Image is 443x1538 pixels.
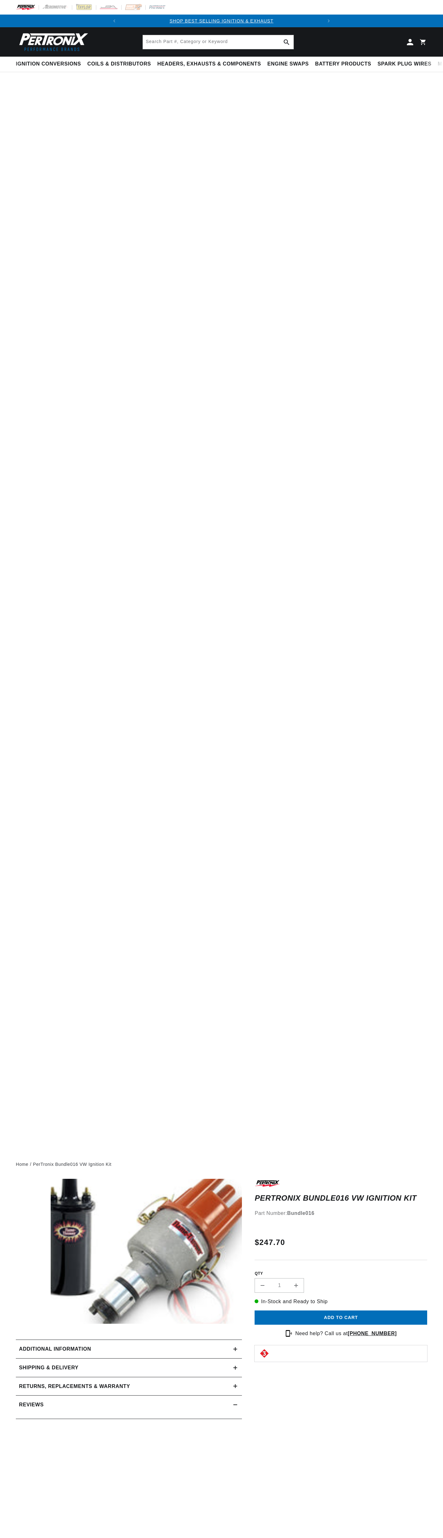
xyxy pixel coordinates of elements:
span: Engine Swaps [267,61,309,67]
h2: Additional information [19,1345,91,1353]
span: Headers, Exhausts & Components [157,61,261,67]
button: Translation missing: en.sections.announcements.previous_announcement [108,15,121,27]
img: Pertronix [16,31,89,53]
a: PerTronix Bundle016 VW Ignition Kit [33,1161,111,1168]
strong: Bundle016 [287,1210,314,1216]
summary: Ignition Conversions [16,57,84,72]
button: Search Part #, Category or Keyword [280,35,294,49]
summary: Spark Plug Wires [374,57,434,72]
h1: PerTronix Bundle016 VW Ignition Kit [255,1195,427,1201]
h2: Reviews [19,1401,44,1409]
span: Spark Plug Wires [377,61,431,67]
div: 1 of 2 [121,17,322,24]
summary: Coils & Distributors [84,57,154,72]
div: Announcement [121,17,322,24]
summary: Reviews [16,1396,242,1414]
span: Coils & Distributors [87,61,151,67]
input: Search Part #, Category or Keyword [143,35,294,49]
summary: Headers, Exhausts & Components [154,57,264,72]
summary: Engine Swaps [264,57,312,72]
summary: Shipping & Delivery [16,1359,242,1377]
span: Battery Products [315,61,371,67]
img: Emissions code [259,1348,269,1359]
a: [PHONE_NUMBER] [348,1331,397,1336]
button: Add to cart [255,1310,427,1325]
span: Ignition Conversions [16,61,81,67]
h2: Shipping & Delivery [19,1364,79,1372]
p: In-Stock and Ready to Ship [255,1297,427,1306]
span: $247.70 [255,1237,285,1248]
media-gallery: Gallery Viewer [16,1179,242,1327]
summary: Battery Products [312,57,374,72]
a: SHOP BEST SELLING IGNITION & EXHAUST [169,18,273,23]
label: QTY [255,1271,427,1276]
div: Part Number: [255,1209,427,1217]
p: Need help? Call us at [295,1329,397,1338]
summary: Returns, Replacements & Warranty [16,1377,242,1396]
h2: Returns, Replacements & Warranty [19,1382,130,1391]
a: Home [16,1161,28,1168]
button: Translation missing: en.sections.announcements.next_announcement [322,15,335,27]
summary: Additional information [16,1340,242,1358]
nav: breadcrumbs [16,1161,427,1168]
